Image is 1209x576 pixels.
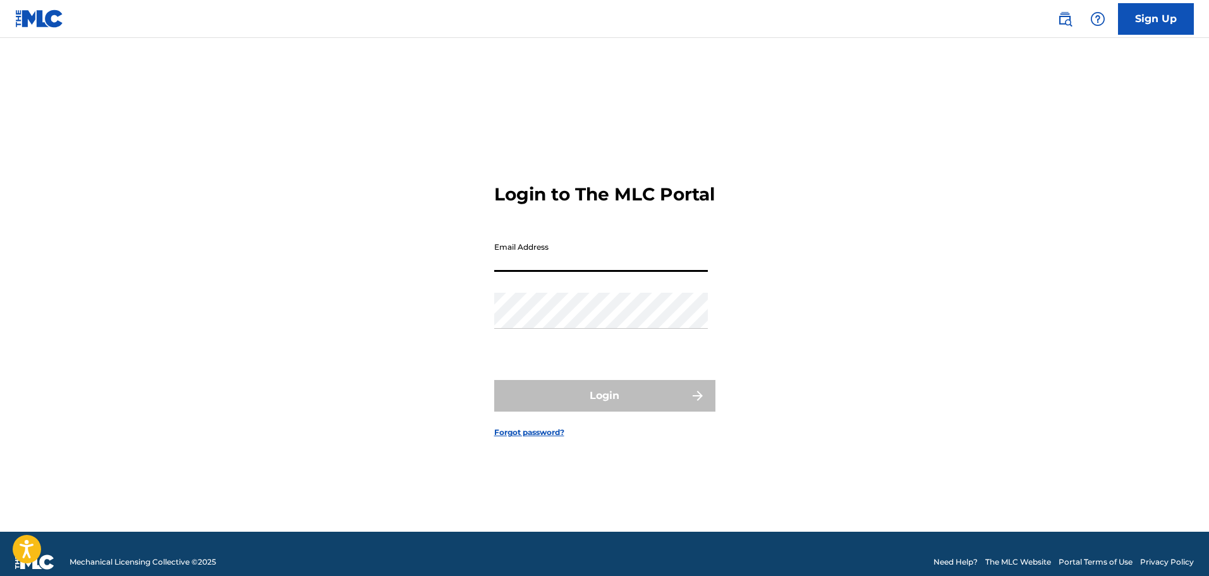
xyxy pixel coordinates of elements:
[1140,556,1194,568] a: Privacy Policy
[15,555,54,570] img: logo
[1118,3,1194,35] a: Sign Up
[494,427,564,438] a: Forgot password?
[985,556,1051,568] a: The MLC Website
[1057,11,1072,27] img: search
[15,9,64,28] img: MLC Logo
[1085,6,1110,32] div: Help
[1052,6,1078,32] a: Public Search
[1059,556,1133,568] a: Portal Terms of Use
[933,556,978,568] a: Need Help?
[1090,11,1105,27] img: help
[70,556,216,568] span: Mechanical Licensing Collective © 2025
[494,183,715,205] h3: Login to The MLC Portal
